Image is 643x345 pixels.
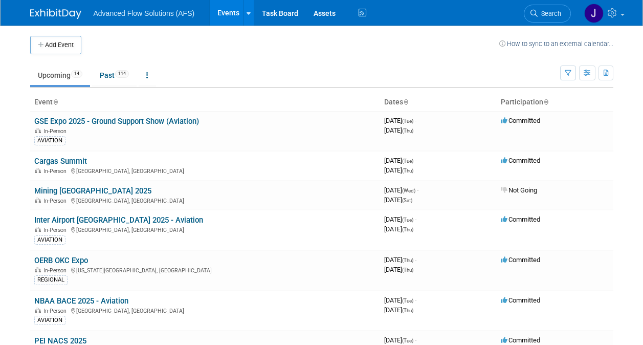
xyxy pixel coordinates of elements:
span: [DATE] [384,256,416,264]
span: (Thu) [402,267,413,273]
span: Committed [501,336,540,344]
span: - [417,186,418,194]
span: Advanced Flow Solutions (AFS) [94,9,195,17]
span: In-Person [43,128,70,135]
a: Sort by Event Name [53,98,58,106]
div: [GEOGRAPHIC_DATA], [GEOGRAPHIC_DATA] [34,225,376,233]
span: [DATE] [384,186,418,194]
span: (Sat) [402,198,412,203]
div: AVIATION [34,316,65,325]
div: [US_STATE][GEOGRAPHIC_DATA], [GEOGRAPHIC_DATA] [34,266,376,274]
span: - [415,256,416,264]
a: NBAA BACE 2025 - Aviation [34,296,128,306]
img: In-Person Event [35,168,41,173]
div: AVIATION [34,235,65,245]
span: [DATE] [384,266,413,273]
span: 114 [115,70,129,78]
span: [DATE] [384,225,413,233]
a: OERB OKC Expo [34,256,88,265]
th: Event [30,94,380,111]
span: Committed [501,215,540,223]
span: (Thu) [402,308,413,313]
span: (Thu) [402,227,413,232]
span: In-Person [43,267,70,274]
a: Sort by Start Date [403,98,408,106]
span: Committed [501,296,540,304]
div: [GEOGRAPHIC_DATA], [GEOGRAPHIC_DATA] [34,306,376,314]
span: (Thu) [402,168,413,174]
span: [DATE] [384,166,413,174]
a: How to sync to an external calendar... [499,40,613,48]
img: In-Person Event [35,198,41,203]
button: Add Event [30,36,81,54]
span: [DATE] [384,296,416,304]
img: In-Person Event [35,227,41,232]
img: Jeremiah LaBrue [584,4,604,23]
span: - [415,296,416,304]
span: [DATE] [384,215,416,223]
span: (Tue) [402,298,413,304]
th: Dates [380,94,497,111]
span: - [415,117,416,124]
span: [DATE] [384,306,413,314]
span: In-Person [43,168,70,175]
span: [DATE] [384,126,413,134]
a: Cargas Summit [34,157,87,166]
span: (Thu) [402,128,413,134]
img: In-Person Event [35,308,41,313]
a: Sort by Participation Type [543,98,548,106]
span: [DATE] [384,117,416,124]
span: (Tue) [402,158,413,164]
div: [GEOGRAPHIC_DATA], [GEOGRAPHIC_DATA] [34,196,376,204]
div: [GEOGRAPHIC_DATA], [GEOGRAPHIC_DATA] [34,166,376,175]
span: [DATE] [384,157,416,164]
span: (Tue) [402,338,413,343]
span: In-Person [43,227,70,233]
th: Participation [497,94,613,111]
img: ExhibitDay [30,9,81,19]
span: Committed [501,256,540,264]
span: (Thu) [402,257,413,263]
a: Search [524,5,571,23]
span: 14 [71,70,82,78]
span: In-Person [43,308,70,314]
span: - [415,336,416,344]
span: [DATE] [384,336,416,344]
span: - [415,157,416,164]
span: (Tue) [402,118,413,124]
span: (Tue) [402,217,413,223]
span: (Wed) [402,188,415,193]
span: Committed [501,157,540,164]
span: In-Person [43,198,70,204]
span: - [415,215,416,223]
a: Upcoming14 [30,66,90,85]
span: Committed [501,117,540,124]
a: Mining [GEOGRAPHIC_DATA] 2025 [34,186,151,196]
div: REGIONAL [34,275,68,285]
a: Inter Airport [GEOGRAPHIC_DATA] 2025 - Aviation [34,215,203,225]
a: Past114 [92,66,137,85]
div: AVIATION [34,136,65,145]
span: [DATE] [384,196,412,204]
span: Search [538,10,561,17]
img: In-Person Event [35,128,41,133]
span: Not Going [501,186,537,194]
img: In-Person Event [35,267,41,272]
a: GSE Expo 2025 - Ground Support Show (Aviation) [34,117,199,126]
